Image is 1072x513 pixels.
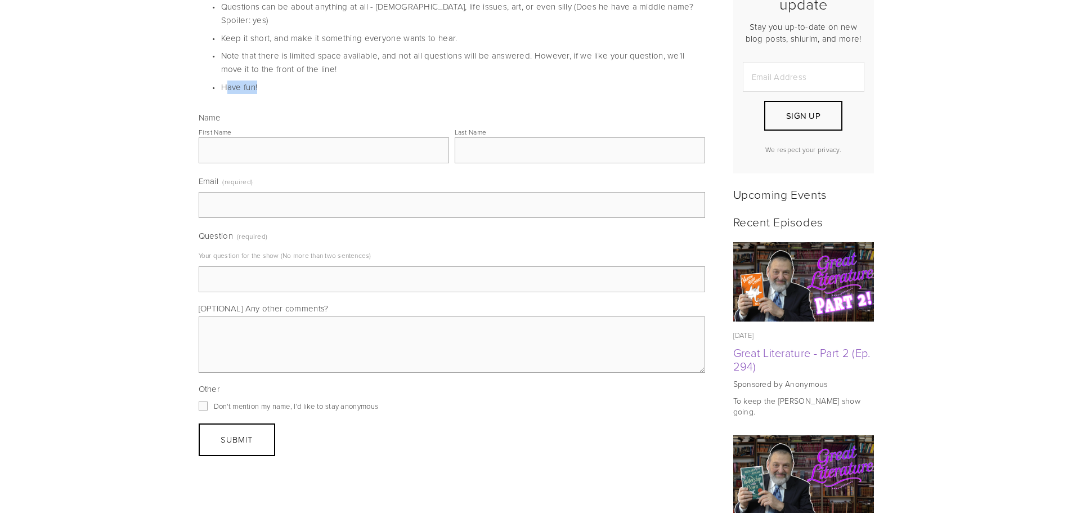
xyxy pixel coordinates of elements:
[199,423,275,456] button: SubmitSubmit
[221,81,705,94] p: Have fun!
[199,175,219,187] span: Email
[786,110,820,122] span: Sign Up
[743,62,864,92] input: Email Address
[733,395,874,417] p: To keep the [PERSON_NAME] show going.
[199,111,221,123] span: Name
[199,383,221,395] span: Other
[733,330,754,340] time: [DATE]
[199,230,233,242] span: Question
[764,101,842,131] button: Sign Up
[221,32,705,45] p: Keep it short, and make it something everyone wants to hear.
[455,127,487,137] div: Last Name
[199,302,329,314] span: [OPTIONAL] Any other comments?
[222,173,253,190] span: (required)
[733,345,871,374] a: Great Literature - Part 2 (Ep. 294)
[221,434,253,445] span: Submit
[214,401,379,411] span: Don't mention my name, I'd like to stay anonymous
[199,402,208,411] input: Don't mention my name, I'd like to stay anonymous
[199,247,705,264] p: Your question for the show (No more than two sentences)
[733,215,874,229] h2: Recent Episodes
[199,127,232,137] div: First Name
[733,242,874,322] img: Great Literature - Part 2 (Ep. 294)
[743,21,864,44] p: Stay you up-to-date on new blog posts, shiurim, and more!
[733,378,874,390] p: Sponsored by Anonymous
[733,187,874,201] h2: Upcoming Events
[743,145,864,154] p: We respect your privacy.
[221,49,705,76] p: Note that there is limited space available, and not all questions will be answered. However, if w...
[237,228,267,244] span: (required)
